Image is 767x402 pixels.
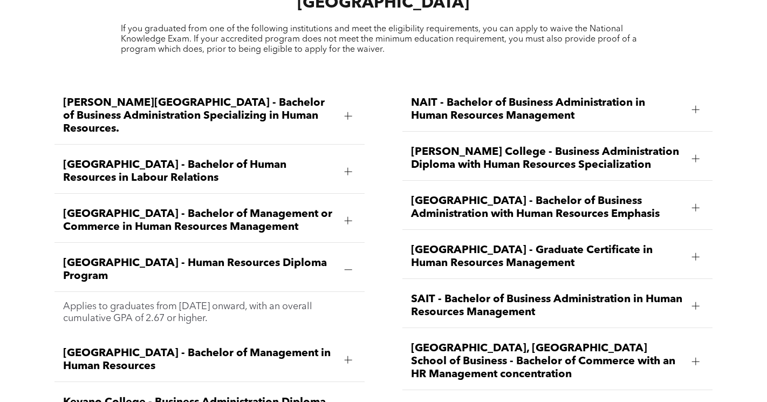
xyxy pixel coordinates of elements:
span: [GEOGRAPHIC_DATA] - Bachelor of Management or Commerce in Human Resources Management [63,208,335,234]
span: NAIT - Bachelor of Business Administration in Human Resources Management [411,97,683,122]
span: [GEOGRAPHIC_DATA] - Graduate Certificate in Human Resources Management [411,244,683,270]
span: [GEOGRAPHIC_DATA] - Bachelor of Business Administration with Human Resources Emphasis [411,195,683,221]
span: [GEOGRAPHIC_DATA] - Human Resources Diploma Program [63,257,335,283]
span: [PERSON_NAME] College - Business Administration Diploma with Human Resources Specialization [411,146,683,172]
span: [GEOGRAPHIC_DATA] - Bachelor of Management in Human Resources [63,347,335,373]
span: [GEOGRAPHIC_DATA] - Bachelor of Human Resources in Labour Relations [63,159,335,185]
p: Applies to graduates from [DATE] onward, with an overall cumulative GPA of 2.67 or higher. [63,301,356,324]
span: [PERSON_NAME][GEOGRAPHIC_DATA] - Bachelor of Business Administration Specializing in Human Resour... [63,97,335,135]
span: [GEOGRAPHIC_DATA], [GEOGRAPHIC_DATA] School of Business - Bachelor of Commerce with an HR Managem... [411,342,683,381]
span: If you graduated from one of the following institutions and meet the eligibility requirements, yo... [121,25,637,54]
span: SAIT - Bachelor of Business Administration in Human Resources Management [411,293,683,319]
